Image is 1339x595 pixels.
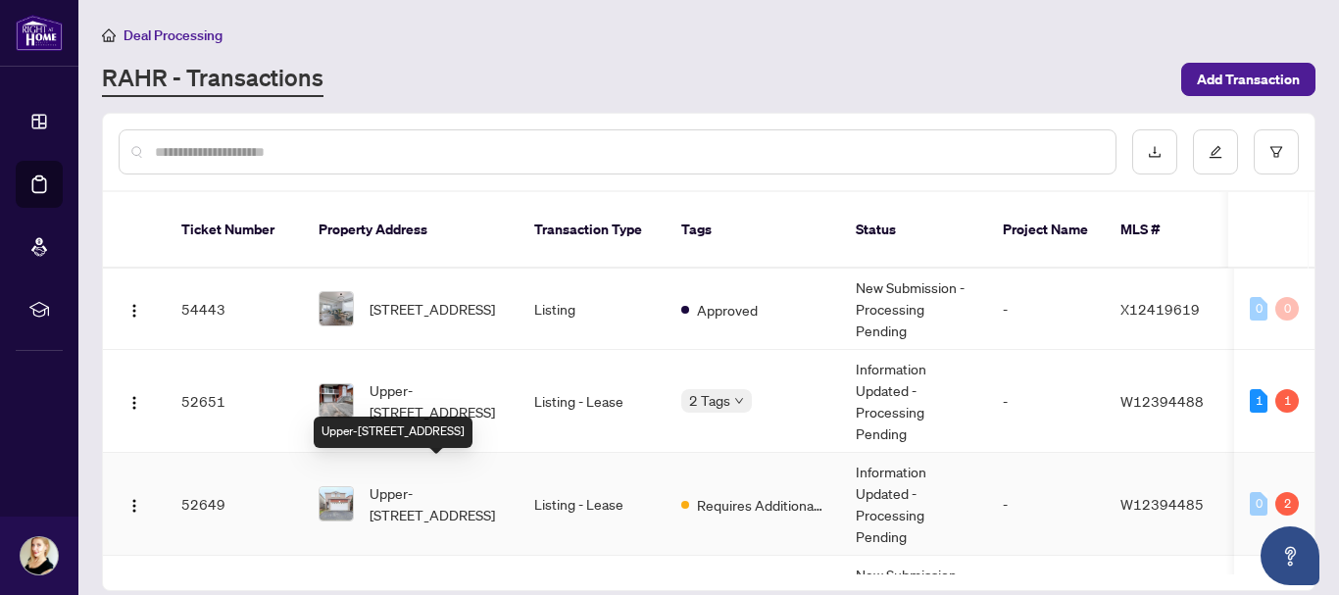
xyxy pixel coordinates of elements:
[666,192,840,269] th: Tags
[840,453,987,556] td: Information Updated - Processing Pending
[987,269,1105,350] td: -
[119,385,150,417] button: Logo
[734,396,744,406] span: down
[166,453,303,556] td: 52649
[1275,389,1299,413] div: 1
[1120,392,1204,410] span: W12394488
[126,395,142,411] img: Logo
[1254,129,1299,174] button: filter
[1261,526,1319,585] button: Open asap
[166,350,303,453] td: 52651
[697,494,824,516] span: Requires Additional Docs
[1250,297,1267,321] div: 0
[1275,492,1299,516] div: 2
[21,537,58,574] img: Profile Icon
[370,379,503,422] span: Upper-[STREET_ADDRESS]
[119,488,150,520] button: Logo
[1105,192,1222,269] th: MLS #
[1132,129,1177,174] button: download
[16,15,63,51] img: logo
[519,350,666,453] td: Listing - Lease
[124,26,223,44] span: Deal Processing
[519,453,666,556] td: Listing - Lease
[987,192,1105,269] th: Project Name
[1148,145,1162,159] span: download
[697,299,758,321] span: Approved
[102,62,323,97] a: RAHR - Transactions
[320,292,353,325] img: thumbnail-img
[320,384,353,418] img: thumbnail-img
[370,298,495,320] span: [STREET_ADDRESS]
[1120,300,1200,318] span: X12419619
[370,482,503,525] span: Upper-[STREET_ADDRESS]
[1181,63,1315,96] button: Add Transaction
[689,389,730,412] span: 2 Tags
[166,269,303,350] td: 54443
[519,192,666,269] th: Transaction Type
[119,293,150,324] button: Logo
[1250,492,1267,516] div: 0
[519,269,666,350] td: Listing
[1193,129,1238,174] button: edit
[126,498,142,514] img: Logo
[1250,389,1267,413] div: 1
[840,192,987,269] th: Status
[987,350,1105,453] td: -
[1197,64,1300,95] span: Add Transaction
[1269,145,1283,159] span: filter
[303,192,519,269] th: Property Address
[840,269,987,350] td: New Submission - Processing Pending
[1120,495,1204,513] span: W12394485
[1209,145,1222,159] span: edit
[987,453,1105,556] td: -
[320,487,353,521] img: thumbnail-img
[166,192,303,269] th: Ticket Number
[314,417,472,448] div: Upper-[STREET_ADDRESS]
[840,350,987,453] td: Information Updated - Processing Pending
[102,28,116,42] span: home
[1275,297,1299,321] div: 0
[126,303,142,319] img: Logo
